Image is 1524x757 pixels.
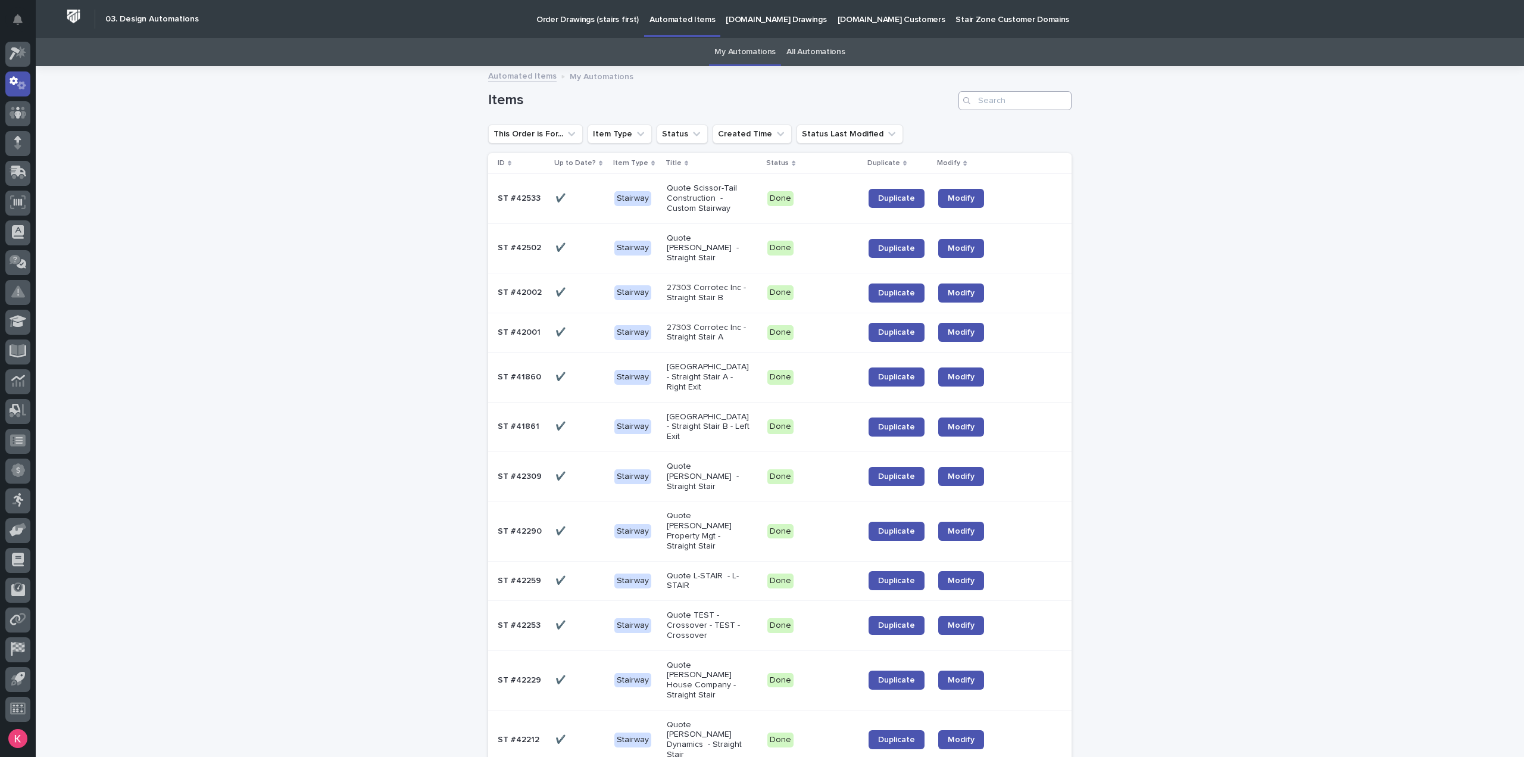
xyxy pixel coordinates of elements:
[869,522,925,541] a: Duplicate
[948,244,975,253] span: Modify
[948,194,975,203] span: Modify
[878,373,915,381] span: Duplicate
[766,157,789,170] p: Status
[555,419,568,432] p: ✔️
[555,285,568,298] p: ✔️
[555,733,568,745] p: ✔️
[767,618,794,633] div: Done
[948,289,975,297] span: Modify
[878,423,915,431] span: Duplicate
[878,736,915,744] span: Duplicate
[869,467,925,486] a: Duplicate
[667,661,752,700] p: Quote [PERSON_NAME] House Company - Straight Stair
[938,522,984,541] a: Modify
[657,124,708,144] button: Status
[488,561,1072,601] tr: ST #42259ST #42259 ✔️✔️ StairwayQuote L-STAIR - L-STAIRDoneDuplicateModify
[498,574,544,586] p: ST #42259
[488,92,954,109] h1: Items
[498,157,505,170] p: ID
[614,524,651,539] div: Stairway
[488,451,1072,501] tr: ST #42309ST #42309 ✔️✔️ StairwayQuote [PERSON_NAME] - Straight StairDoneDuplicateModify
[786,38,845,66] a: All Automations
[948,676,975,684] span: Modify
[667,571,752,591] p: Quote L-STAIR - L-STAIR
[488,402,1072,451] tr: ST #41861ST #41861 ✔️✔️ Stairway[GEOGRAPHIC_DATA] - Straight Stair B - Left ExitDoneDuplicateModify
[613,157,648,170] p: Item Type
[714,38,776,66] a: My Automations
[869,239,925,258] a: Duplicate
[15,14,30,33] div: Notifications
[667,283,752,303] p: 27303 Corrotec Inc - Straight Stair B
[488,601,1072,650] tr: ST #42253ST #42253 ✔️✔️ StairwayQuote TEST - Crossover - TEST - CrossoverDoneDuplicateModify
[555,574,568,586] p: ✔️
[667,462,752,491] p: Quote [PERSON_NAME] - Straight Stair
[767,574,794,588] div: Done
[797,124,903,144] button: Status Last Modified
[666,157,682,170] p: Title
[767,524,794,539] div: Done
[869,418,925,437] a: Duplicate
[667,412,752,442] p: [GEOGRAPHIC_DATA] - Straight Stair B - Left Exit
[498,191,543,204] p: ST #42533
[614,733,651,747] div: Stairway
[488,223,1072,273] tr: ST #42502ST #42502 ✔️✔️ StairwayQuote [PERSON_NAME] - Straight StairDoneDuplicateModify
[614,673,651,688] div: Stairway
[867,157,900,170] p: Duplicate
[498,524,544,537] p: ST #42290
[488,174,1072,223] tr: ST #42533ST #42533 ✔️✔️ StairwayQuote Scissor-Tail Construction - Custom StairwayDoneDuplicateModify
[498,285,544,298] p: ST #42002
[555,618,568,631] p: ✔️
[555,325,568,338] p: ✔️
[869,616,925,635] a: Duplicate
[63,5,85,27] img: Workspace Logo
[667,323,752,343] p: 27303 Corrotec Inc - Straight Stair A
[105,14,199,24] h2: 03. Design Automations
[614,370,651,385] div: Stairway
[938,239,984,258] a: Modify
[498,325,543,338] p: ST #42001
[667,511,752,551] p: Quote [PERSON_NAME] Property Mgt - Straight Stair
[938,671,984,690] a: Modify
[5,726,30,751] button: users-avatar
[570,69,633,82] p: My Automations
[878,577,915,585] span: Duplicate
[588,124,652,144] button: Item Type
[878,244,915,253] span: Duplicate
[767,673,794,688] div: Done
[767,733,794,747] div: Done
[938,730,984,749] a: Modify
[498,419,542,432] p: ST #41861
[498,370,544,382] p: ST #41860
[554,157,596,170] p: Up to Date?
[488,650,1072,710] tr: ST #42229ST #42229 ✔️✔️ StairwayQuote [PERSON_NAME] House Company - Straight StairDoneDuplicateMo...
[938,189,984,208] a: Modify
[614,618,651,633] div: Stairway
[667,233,752,263] p: Quote [PERSON_NAME] - Straight Stair
[878,676,915,684] span: Duplicate
[948,621,975,630] span: Modify
[555,673,568,686] p: ✔️
[667,362,752,392] p: [GEOGRAPHIC_DATA] - Straight Stair A - Right Exit
[869,189,925,208] a: Duplicate
[878,194,915,203] span: Duplicate
[5,7,30,32] button: Notifications
[869,323,925,342] a: Duplicate
[555,524,568,537] p: ✔️
[767,285,794,300] div: Done
[488,273,1072,313] tr: ST #42002ST #42002 ✔️✔️ Stairway27303 Corrotec Inc - Straight Stair BDoneDuplicateModify
[555,191,568,204] p: ✔️
[767,325,794,340] div: Done
[938,367,984,387] a: Modify
[488,313,1072,353] tr: ST #42001ST #42001 ✔️✔️ Stairway27303 Corrotec Inc - Straight Stair ADoneDuplicateModify
[958,91,1072,110] input: Search
[498,241,544,253] p: ST #42502
[488,501,1072,561] tr: ST #42290ST #42290 ✔️✔️ StairwayQuote [PERSON_NAME] Property Mgt - Straight StairDoneDuplicateModify
[713,124,792,144] button: Created Time
[667,610,752,640] p: Quote TEST - Crossover - TEST - Crossover
[938,467,984,486] a: Modify
[938,571,984,590] a: Modify
[767,469,794,484] div: Done
[878,289,915,297] span: Duplicate
[948,373,975,381] span: Modify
